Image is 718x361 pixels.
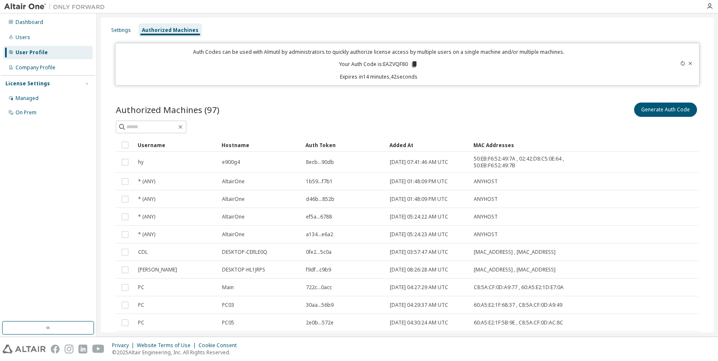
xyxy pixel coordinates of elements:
span: 0fe2...5c0a [306,249,332,256]
span: [PERSON_NAME] [138,266,177,273]
span: 722c...0acc [306,284,332,291]
img: facebook.svg [51,345,60,353]
span: Main [222,284,234,291]
div: User Profile [16,49,48,56]
span: [DATE] 03:57:47 AM UTC [390,249,448,256]
img: Altair One [4,3,109,11]
span: ANYHOST [474,231,498,238]
p: Auth Codes can be used with Almutil by administrators to quickly authorize license access by mult... [120,48,637,55]
div: Authorized Machines [142,27,198,34]
img: altair_logo.svg [3,345,46,353]
span: C8:5A:CF:0D:A9:77 , 60:A5:E2:1D:E7:0A [474,284,564,291]
div: Website Terms of Use [137,342,198,349]
span: ANYHOST [474,196,498,203]
span: PC [138,284,144,291]
img: youtube.svg [92,345,104,353]
span: [DATE] 07:41:46 AM UTC [390,159,448,166]
div: Auth Token [305,138,383,152]
div: Cookie Consent [198,342,242,349]
span: PC05 [222,319,234,326]
div: Users [16,34,30,41]
span: AltairOne [222,196,245,203]
span: 2e0b...572e [306,319,334,326]
span: PC03 [222,302,234,308]
span: hy [138,159,144,166]
span: [DATE] 01:48:09 PM UTC [390,178,448,185]
div: Privacy [112,342,137,349]
div: Added At [389,138,467,152]
div: Dashboard [16,19,43,26]
span: 60:A5:E2:1F:5B:9E , C8:5A:CF:0D:AC:8C [474,319,563,326]
span: 60:A5:E2:1F:68:37 , C8:5A:CF:0D:A9:49 [474,302,562,308]
span: ef5a...6788 [306,213,332,220]
img: linkedin.svg [78,345,87,353]
span: [MAC_ADDRESS] , [MAC_ADDRESS] [474,266,556,273]
div: Settings [111,27,131,34]
span: ANYHOST [474,213,498,220]
button: Generate Auth Code [634,103,697,117]
div: Hostname [222,138,299,152]
span: 1b59...f7b1 [306,178,333,185]
span: 50:EB:F6:52:49:7A , 02:42:D8:C5:0E:64 , 50:EB:F6:52:49:7B [474,155,606,169]
span: Authorized Machines (97) [116,104,219,116]
span: [DATE] 04:30:24 AM UTC [390,319,448,326]
span: [DATE] 04:29:37 AM UTC [390,302,448,308]
span: DESKTOP-HL1JRPS [222,266,265,273]
span: [DATE] 08:26:28 AM UTC [390,266,448,273]
span: AltairOne [222,178,245,185]
div: Managed [16,95,39,102]
span: * (ANY) [138,213,155,220]
div: MAC Addresses [473,138,606,152]
span: [DATE] 04:27:29 AM UTC [390,284,448,291]
p: © 2025 Altair Engineering, Inc. All Rights Reserved. [112,349,242,356]
span: f9df...c9b9 [306,266,331,273]
span: CDL [138,249,148,256]
span: * (ANY) [138,231,155,238]
div: Company Profile [16,64,55,71]
span: ANYHOST [474,178,498,185]
p: Expires in 14 minutes, 42 seconds [120,73,637,80]
div: Username [138,138,215,152]
span: 8ecb...90db [306,159,334,166]
span: d46b...852b [306,196,334,203]
span: a134...e6a2 [306,231,333,238]
div: License Settings [5,80,50,87]
span: 30aa...56b9 [306,302,334,308]
span: PC [138,319,144,326]
span: [DATE] 05:24:23 AM UTC [390,231,448,238]
span: PC [138,302,144,308]
span: e900g4 [222,159,240,166]
span: DESKTOP-CERLE0Q [222,249,267,256]
img: instagram.svg [65,345,73,353]
p: Your Auth Code is: EAZVQF80 [339,61,418,68]
span: [DATE] 01:48:09 PM UTC [390,196,448,203]
span: AltairOne [222,213,245,220]
span: * (ANY) [138,178,155,185]
span: AltairOne [222,231,245,238]
span: [DATE] 05:24:22 AM UTC [390,213,448,220]
span: [MAC_ADDRESS] , [MAC_ADDRESS] [474,249,556,256]
div: On Prem [16,109,37,116]
span: * (ANY) [138,196,155,203]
